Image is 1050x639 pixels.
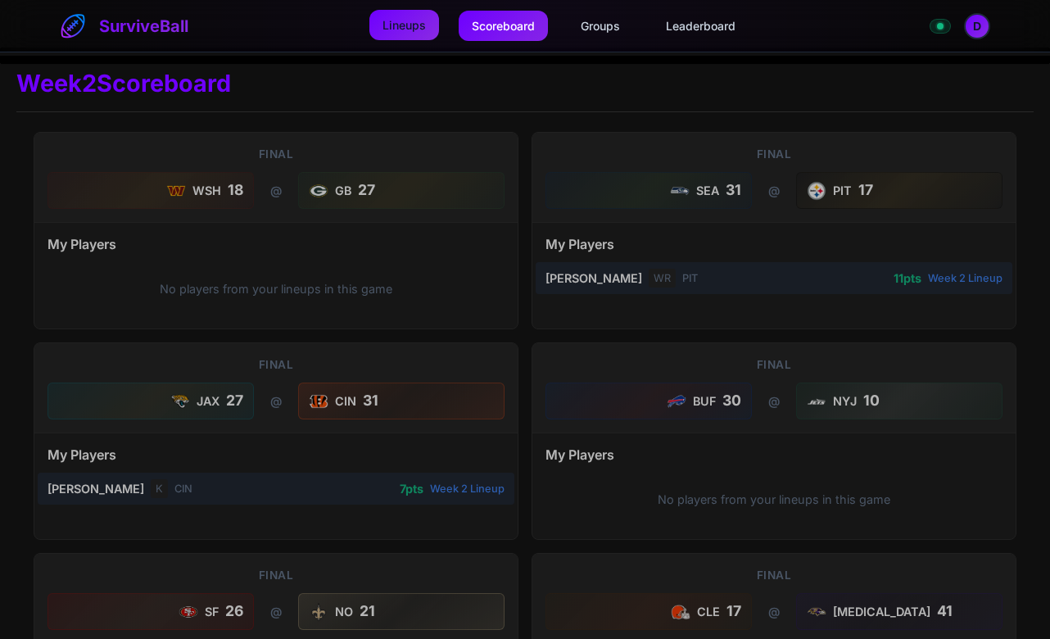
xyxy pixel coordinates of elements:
[309,181,328,201] img: GB logo
[335,182,351,200] span: GB
[197,392,220,410] span: JAX
[48,480,144,498] span: [PERSON_NAME]
[545,356,1002,373] div: Final
[48,446,505,463] h3: My Players
[264,392,288,410] div: @
[335,392,356,410] span: CIN
[60,13,188,39] a: SurviveBall
[722,390,741,411] span: 30
[545,236,1002,252] h3: My Players
[360,600,375,622] span: 21
[562,489,986,510] p: No players from your lineups in this game
[459,11,548,41] a: Scoreboard
[335,603,353,621] span: NO
[363,390,378,411] span: 31
[48,567,505,583] div: Final
[430,481,505,496] div: Week 2 Lineup
[807,602,826,622] img: BAL logo
[309,602,328,622] img: NO logo
[928,270,1002,286] div: Week 2 Lineup
[894,270,921,288] span: 11 pts
[964,13,990,39] button: Open profile menu
[309,392,328,411] img: CIN logo
[170,392,190,411] img: JAX logo
[174,481,192,496] span: CIN
[807,181,826,201] img: PIT logo
[179,602,198,622] img: SF logo
[807,392,826,411] img: NYJ logo
[192,182,221,200] span: WSH
[653,11,749,41] a: Leaderboard
[358,179,375,201] span: 27
[833,603,930,621] span: [MEDICAL_DATA]
[682,270,698,286] span: PIT
[670,181,690,201] img: SEA logo
[937,600,953,622] span: 41
[667,392,686,411] img: BUF logo
[545,146,1002,162] div: Final
[545,567,1002,583] div: Final
[166,181,186,201] img: WSH logo
[60,13,86,39] img: SurviveBall
[226,390,243,411] span: 27
[400,480,423,498] span: 7 pts
[863,390,880,411] span: 10
[151,479,168,498] span: K
[671,602,690,622] img: CLE logo
[833,392,857,410] span: NYJ
[264,603,288,621] div: @
[858,179,873,201] span: 17
[228,179,243,201] span: 18
[225,600,243,622] span: 26
[833,182,852,200] span: PIT
[649,269,676,288] span: WR
[762,603,786,621] div: @
[762,392,786,410] div: @
[568,11,633,41] a: Groups
[726,179,741,201] span: 31
[545,270,642,288] span: [PERSON_NAME]
[696,182,719,200] span: SEA
[726,600,741,622] span: 17
[48,236,505,252] h3: My Players
[762,182,786,200] div: @
[205,603,219,621] span: SF
[369,10,439,40] a: Lineups
[697,603,720,621] span: CLE
[264,182,288,200] div: @
[16,69,231,98] h1: Week 2 Scoreboard
[64,279,488,299] p: No players from your lineups in this game
[545,446,1002,463] h3: My Players
[48,146,505,162] div: Final
[693,392,716,410] span: BUF
[48,356,505,373] div: Final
